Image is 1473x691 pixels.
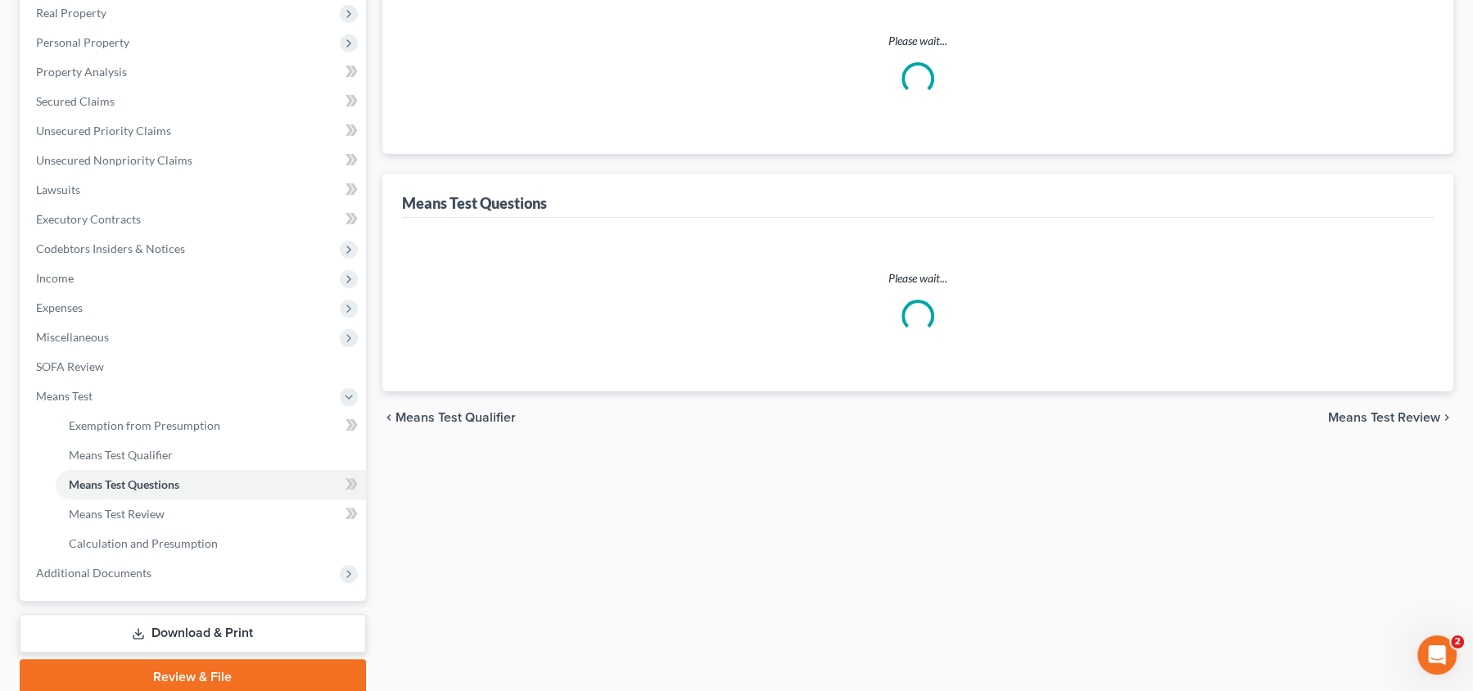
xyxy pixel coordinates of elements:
[36,153,192,167] span: Unsecured Nonpriority Claims
[382,411,395,424] i: chevron_left
[395,411,516,424] span: Means Test Qualifier
[69,418,220,432] span: Exemption from Presumption
[36,389,93,403] span: Means Test
[56,411,366,440] a: Exemption from Presumption
[1440,411,1453,424] i: chevron_right
[1451,635,1464,648] span: 2
[36,359,104,373] span: SOFA Review
[23,205,366,234] a: Executory Contracts
[36,124,171,138] span: Unsecured Priority Claims
[36,300,83,314] span: Expenses
[23,352,366,382] a: SOFA Review
[69,507,165,521] span: Means Test Review
[69,477,179,491] span: Means Test Questions
[36,35,129,49] span: Personal Property
[69,536,218,550] span: Calculation and Presumption
[20,614,366,653] a: Download & Print
[36,242,185,255] span: Codebtors Insiders & Notices
[56,529,366,558] a: Calculation and Presumption
[382,411,516,424] button: chevron_left Means Test Qualifier
[36,183,80,196] span: Lawsuits
[1417,635,1457,675] iframe: Intercom live chat
[402,193,547,213] div: Means Test Questions
[23,175,366,205] a: Lawsuits
[415,33,1421,49] p: Please wait...
[36,6,106,20] span: Real Property
[415,270,1421,287] p: Please wait...
[1328,411,1440,424] span: Means Test Review
[56,440,366,470] a: Means Test Qualifier
[69,448,173,462] span: Means Test Qualifier
[36,330,109,344] span: Miscellaneous
[36,271,74,285] span: Income
[23,87,366,116] a: Secured Claims
[36,94,115,108] span: Secured Claims
[36,566,151,580] span: Additional Documents
[56,499,366,529] a: Means Test Review
[23,57,366,87] a: Property Analysis
[36,212,141,226] span: Executory Contracts
[1328,411,1453,424] button: Means Test Review chevron_right
[23,146,366,175] a: Unsecured Nonpriority Claims
[36,65,127,79] span: Property Analysis
[56,470,366,499] a: Means Test Questions
[23,116,366,146] a: Unsecured Priority Claims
